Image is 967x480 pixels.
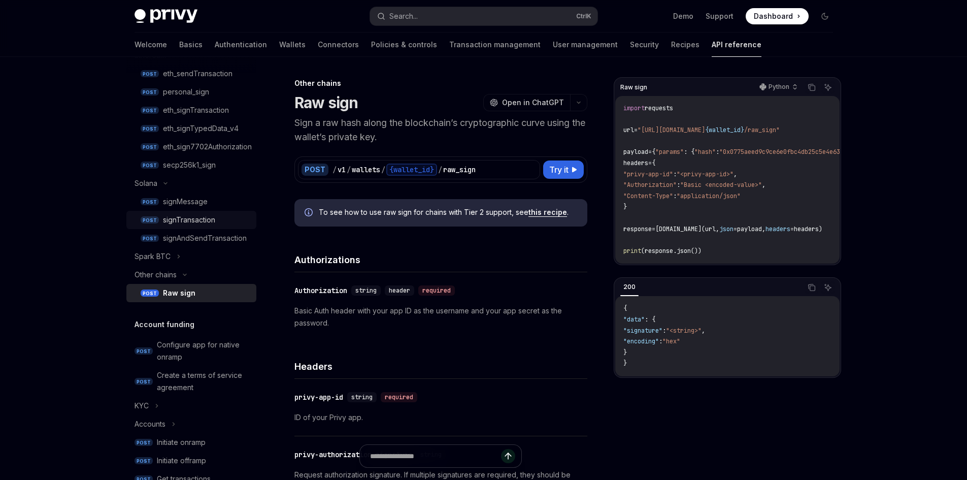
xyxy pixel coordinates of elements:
[294,411,587,424] p: ID of your Privy app.
[141,162,159,169] span: POST
[677,181,680,189] span: :
[553,33,618,57] a: User management
[443,165,476,175] div: raw_sign
[638,126,705,134] span: "[URL][DOMAIN_NAME]
[294,305,587,329] p: Basic Auth header with your app ID as the username and your app secret as the password.
[302,164,328,176] div: POST
[351,393,373,401] span: string
[215,33,267,57] a: Authentication
[163,86,209,98] div: personal_sign
[805,81,818,94] button: Copy the contents from the code block
[623,327,662,335] span: "signature"
[126,433,256,452] a: POSTInitiate onramp
[754,11,793,21] span: Dashboard
[623,203,627,211] span: }
[135,439,153,446] span: POST
[305,208,315,218] svg: Info
[438,165,442,175] div: /
[623,225,652,233] span: response
[141,198,159,206] span: POST
[135,177,157,189] div: Solana
[141,290,159,297] span: POST
[662,337,680,345] span: "hex"
[449,33,541,57] a: Transaction management
[694,148,716,156] span: "hash"
[279,33,306,57] a: Wallets
[126,211,256,229] a: POSTsignTransaction
[645,315,655,324] span: : {
[126,119,256,138] a: POSTeth_signTypedData_v4
[502,98,564,108] span: Open in ChatGPT
[673,170,677,178] span: :
[659,337,662,345] span: :
[294,93,358,112] h1: Raw sign
[135,457,153,465] span: POST
[163,104,229,116] div: eth_signTransaction
[163,141,252,153] div: eth_sign7702Authorization
[135,318,194,331] h5: Account funding
[648,148,652,156] span: =
[746,8,809,24] a: Dashboard
[141,88,159,96] span: POST
[126,229,256,247] a: POSTsignAndSendTransaction
[623,247,641,255] span: print
[655,148,684,156] span: "params"
[294,360,587,373] h4: Headers
[294,116,587,144] p: Sign a raw hash along the blockchain’s cryptographic curve using the wallet’s private key.
[157,455,206,467] div: Initiate offramp
[163,287,195,299] div: Raw sign
[126,65,256,83] a: POSTeth_sendTransaction
[712,33,761,57] a: API reference
[347,165,351,175] div: /
[501,449,515,463] button: Send message
[623,315,645,324] span: "data"
[163,214,215,226] div: signTransaction
[543,161,584,179] button: Try it
[702,327,705,335] span: ,
[705,126,744,134] span: {wallet_id}
[652,225,655,233] span: =
[483,94,570,111] button: Open in ChatGPT
[126,336,256,366] a: POSTConfigure app for native onramp
[126,452,256,470] a: POSTInitiate offramp
[389,10,418,22] div: Search...
[662,327,666,335] span: :
[126,101,256,119] a: POSTeth_signTransaction
[163,196,208,208] div: signMessage
[135,269,177,281] div: Other chains
[157,339,250,363] div: Configure app for native onramp
[141,216,159,224] span: POST
[671,33,699,57] a: Recipes
[623,126,634,134] span: url
[549,164,569,176] span: Try it
[762,181,765,189] span: ,
[294,253,587,267] h4: Authorizations
[623,148,648,156] span: payload
[141,107,159,114] span: POST
[381,165,385,175] div: /
[623,192,673,200] span: "Content-Type"
[623,159,648,167] span: headers
[673,11,693,21] a: Demo
[623,181,677,189] span: "Authorization"
[719,148,961,156] span: "0x0775aeed9c9ce6e0fbc4db25c5e4e6368029651c905c286f813126a09025a21e"
[673,192,677,200] span: :
[370,7,597,25] button: Search...CtrlK
[135,250,171,263] div: Spark BTC
[163,159,216,171] div: secp256k1_sign
[294,392,343,402] div: privy-app-id
[623,304,627,312] span: {
[141,235,159,242] span: POST
[620,281,639,293] div: 200
[141,70,159,78] span: POST
[126,156,256,174] a: POSTsecp256k1_sign
[790,225,794,233] span: =
[319,207,577,217] span: To see how to use raw sign for chains with Tier 2 support, see .
[135,400,149,412] div: KYC
[677,192,741,200] span: "application/json"
[623,104,645,112] span: import
[620,83,647,91] span: Raw sign
[623,170,673,178] span: "privy-app-id"
[684,148,694,156] span: : {
[163,68,232,80] div: eth_sendTransaction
